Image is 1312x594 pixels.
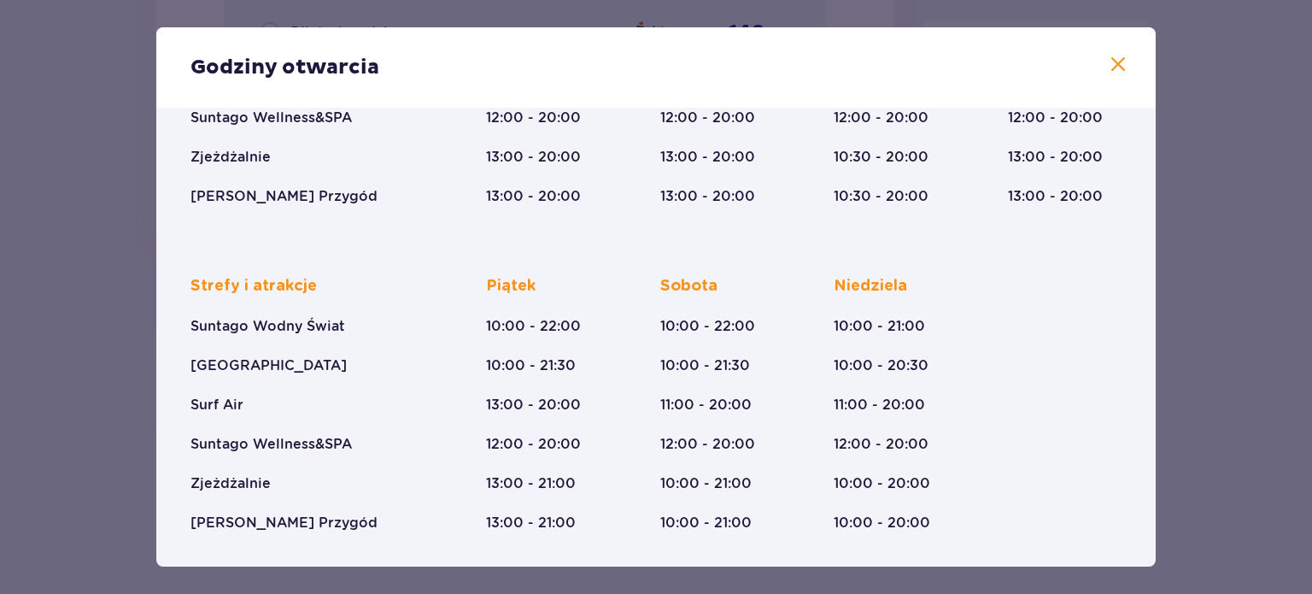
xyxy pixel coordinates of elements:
[660,356,750,375] p: 10:00 - 21:30
[486,187,581,206] p: 13:00 - 20:00
[660,148,755,167] p: 13:00 - 20:00
[660,514,752,532] p: 10:00 - 21:00
[660,396,752,415] p: 11:00 - 20:00
[486,148,581,167] p: 13:00 - 20:00
[834,187,928,206] p: 10:30 - 20:00
[1008,109,1103,127] p: 12:00 - 20:00
[1008,148,1103,167] p: 13:00 - 20:00
[660,435,755,454] p: 12:00 - 20:00
[834,356,928,375] p: 10:00 - 20:30
[486,514,576,532] p: 13:00 - 21:00
[190,187,378,206] p: [PERSON_NAME] Przygód
[660,276,717,297] p: Sobota
[834,474,930,493] p: 10:00 - 20:00
[190,514,378,532] p: [PERSON_NAME] Przygód
[190,317,345,336] p: Suntago Wodny Świat
[834,317,925,336] p: 10:00 - 21:00
[660,317,755,336] p: 10:00 - 22:00
[190,474,271,493] p: Zjeżdżalnie
[486,474,576,493] p: 13:00 - 21:00
[834,148,928,167] p: 10:30 - 20:00
[486,109,581,127] p: 12:00 - 20:00
[190,356,347,375] p: [GEOGRAPHIC_DATA]
[486,317,581,336] p: 10:00 - 22:00
[486,356,576,375] p: 10:00 - 21:30
[660,187,755,206] p: 13:00 - 20:00
[834,109,928,127] p: 12:00 - 20:00
[1008,187,1103,206] p: 13:00 - 20:00
[190,435,352,454] p: Suntago Wellness&SPA
[834,435,928,454] p: 12:00 - 20:00
[486,435,581,454] p: 12:00 - 20:00
[834,514,930,532] p: 10:00 - 20:00
[190,109,352,127] p: Suntago Wellness&SPA
[190,276,317,297] p: Strefy i atrakcje
[660,109,755,127] p: 12:00 - 20:00
[486,276,536,297] p: Piątek
[660,474,752,493] p: 10:00 - 21:00
[190,396,243,415] p: Surf Air
[190,148,271,167] p: Zjeżdżalnie
[834,396,925,415] p: 11:00 - 20:00
[190,55,379,80] p: Godziny otwarcia
[486,396,581,415] p: 13:00 - 20:00
[834,276,907,297] p: Niedziela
